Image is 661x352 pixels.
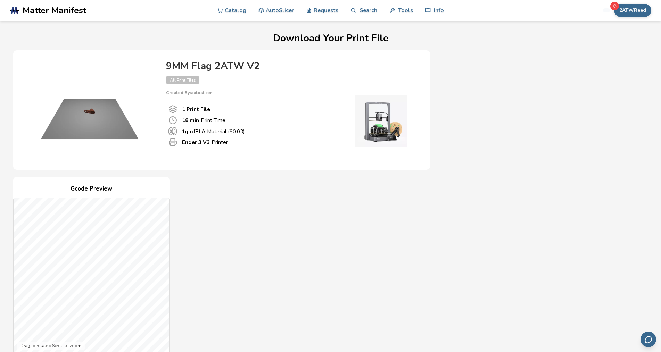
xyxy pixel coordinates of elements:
span: Printer [168,138,177,146]
img: Printer [347,95,416,147]
b: 18 min [182,117,199,124]
span: All Print Files [166,76,199,84]
b: Ender 3 V3 [182,139,210,146]
p: Printer [182,139,228,146]
h4: 9MM Flag 2ATW V2 [166,61,416,72]
button: Send feedback via email [641,332,656,347]
span: Material Used [168,127,177,135]
span: Matter Manifest [23,6,86,15]
p: Print Time [182,117,225,124]
b: 1 Print File [182,106,210,113]
h4: Gcode Preview [13,184,170,194]
b: 1 g of PLA [182,128,205,135]
h1: Download Your Print File [13,33,648,44]
img: Product [20,57,159,161]
button: 2ATWReed [614,4,651,17]
span: Print Time [168,116,177,125]
p: Created By: autoslicer [166,90,416,95]
p: Material ($ 0.03 ) [182,128,245,135]
div: Drag to rotate • Scroll to zoom [17,342,85,350]
span: Number Of Print files [168,105,177,114]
